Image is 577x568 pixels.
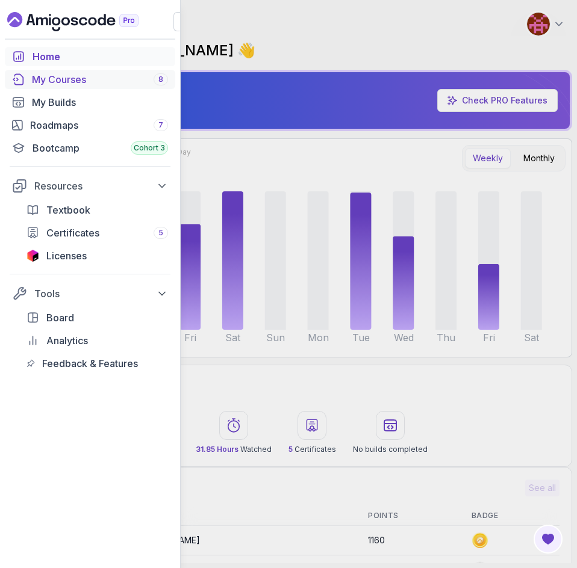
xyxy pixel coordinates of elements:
a: textbook [19,200,175,220]
span: Feedback & Features [42,356,138,371]
span: Textbook [46,203,90,217]
span: Cohort 3 [134,143,165,153]
span: Board [46,310,74,325]
div: Roadmaps [30,118,168,132]
span: 8 [158,75,163,84]
div: My Courses [32,72,168,87]
button: Resources [5,175,175,197]
button: Tools [5,283,175,304]
div: Home [33,49,168,64]
img: jetbrains icon [27,250,39,262]
a: feedback [19,354,175,373]
div: Resources [34,179,168,193]
a: bootcamp [5,138,175,158]
div: Bootcamp [33,141,168,155]
span: Analytics [46,333,88,348]
span: 5 [158,228,163,238]
span: Licenses [46,248,87,263]
a: Landing page [7,12,166,31]
button: Open Feedback Button [534,525,563,554]
div: My Builds [32,95,168,110]
a: certificates [19,223,175,242]
a: courses [5,70,175,89]
a: analytics [19,331,175,350]
span: 7 [158,120,163,130]
a: licenses [19,246,175,265]
span: Certificates [46,226,99,240]
a: home [5,47,175,66]
a: roadmaps [5,116,175,135]
a: builds [5,93,175,112]
a: board [19,308,175,327]
div: Tools [34,286,168,301]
